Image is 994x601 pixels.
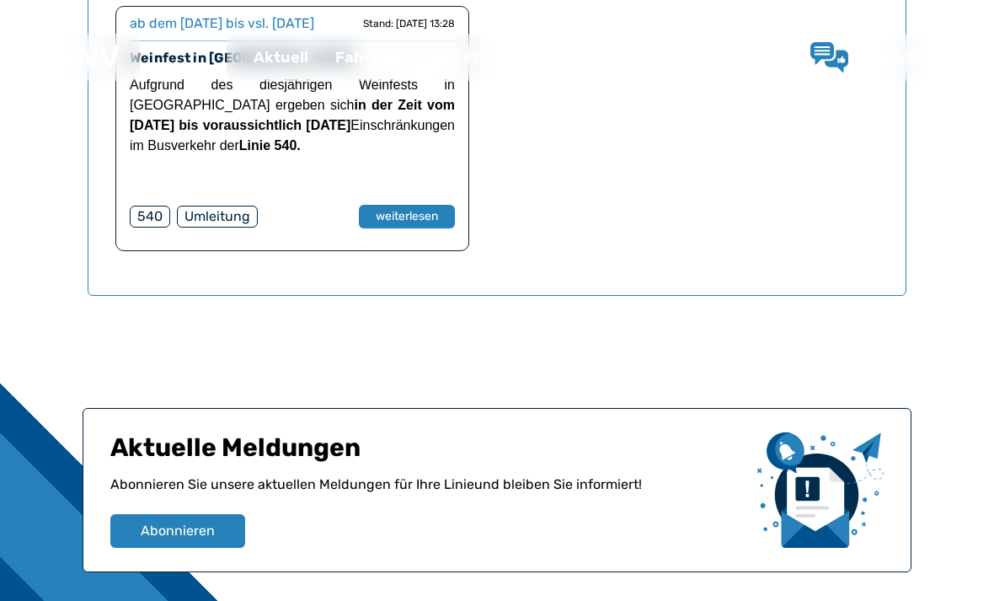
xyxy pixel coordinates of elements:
[810,42,949,72] a: Lob & Kritik
[141,521,215,541] span: Abonnieren
[130,206,170,228] div: 540
[677,35,765,79] a: Kontakt
[862,47,949,66] span: Lob & Kritik
[613,35,677,79] a: Jobs
[239,138,301,153] strong: Linie 540.
[130,98,455,132] strong: in der Zeit vom [DATE] bis voraussichtlich [DATE]
[363,17,455,30] div: Stand: [DATE] 13:28
[54,46,120,69] img: QNV Logo
[757,432,884,548] img: newsletter
[359,205,455,228] button: weiterlesen
[110,475,744,514] p: Abonnieren Sie unsere aktuellen Meldungen für Ihre Linie und bleiben Sie informiert!
[562,35,613,79] a: Wir
[110,432,744,475] h1: Aktuelle Meldungen
[177,206,258,228] div: Umleitung
[110,514,245,548] button: Abonnieren
[54,40,120,74] a: QNV Logo
[322,35,417,79] a: Fahrplan
[130,13,314,34] div: ab dem [DATE] bis vsl. [DATE]
[130,78,455,153] span: Aufgrund des diesjährigen Weinfests in [GEOGRAPHIC_DATA] ergeben sich Einschränkungen im Busverke...
[240,35,322,79] a: Aktuell
[417,35,562,79] a: Tickets & Tarife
